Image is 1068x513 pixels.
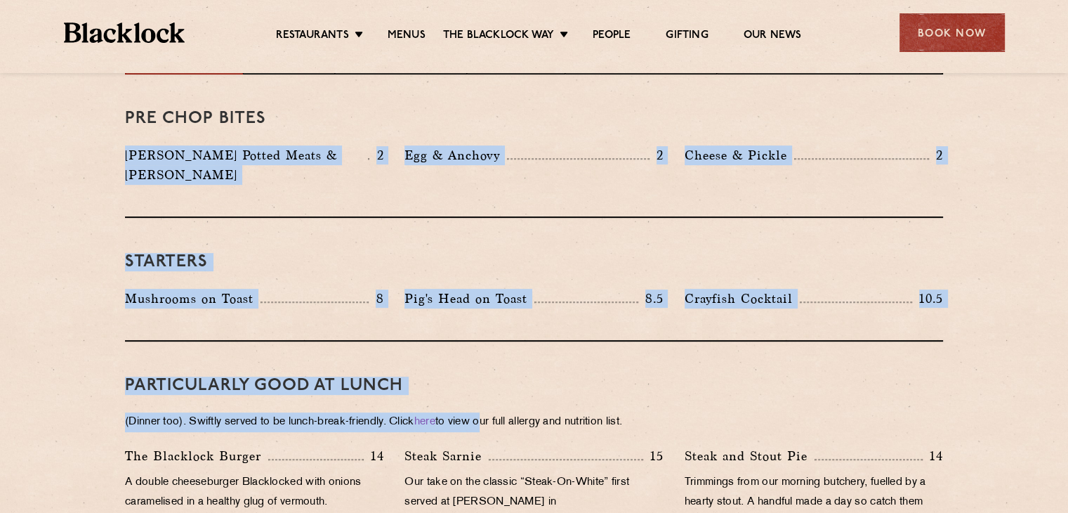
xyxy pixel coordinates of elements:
[593,29,631,44] a: People
[364,447,384,465] p: 14
[404,145,507,165] p: Egg & Anchovy
[276,29,349,44] a: Restaurants
[404,446,489,466] p: Steak Sarnie
[685,145,794,165] p: Cheese & Pickle
[744,29,802,44] a: Our News
[414,417,435,427] a: here
[666,29,708,44] a: Gifting
[638,290,664,308] p: 8.5
[643,447,664,465] p: 15
[404,289,534,309] p: Pig's Head on Toast
[650,146,664,164] p: 2
[929,146,943,164] p: 2
[899,13,1005,52] div: Book Now
[125,110,943,128] h3: Pre Chop Bites
[369,290,383,308] p: 8
[125,446,268,466] p: The Blacklock Burger
[923,447,943,465] p: 14
[685,446,815,466] p: Steak and Stout Pie
[443,29,554,44] a: The Blacklock Way
[912,290,943,308] p: 10.5
[125,145,368,185] p: [PERSON_NAME] Potted Meats & [PERSON_NAME]
[125,253,943,271] h3: Starters
[369,146,383,164] p: 2
[125,289,261,309] p: Mushrooms on Toast
[685,289,800,309] p: Crayfish Cocktail
[125,473,383,512] p: A double cheeseburger Blacklocked with onions caramelised in a healthy glug of vermouth.
[388,29,426,44] a: Menus
[64,22,185,43] img: BL_Textured_Logo-footer-cropped.svg
[125,377,943,395] h3: PARTICULARLY GOOD AT LUNCH
[125,413,943,432] p: (Dinner too). Swiftly served to be lunch-break-friendly. Click to view our full allergy and nutri...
